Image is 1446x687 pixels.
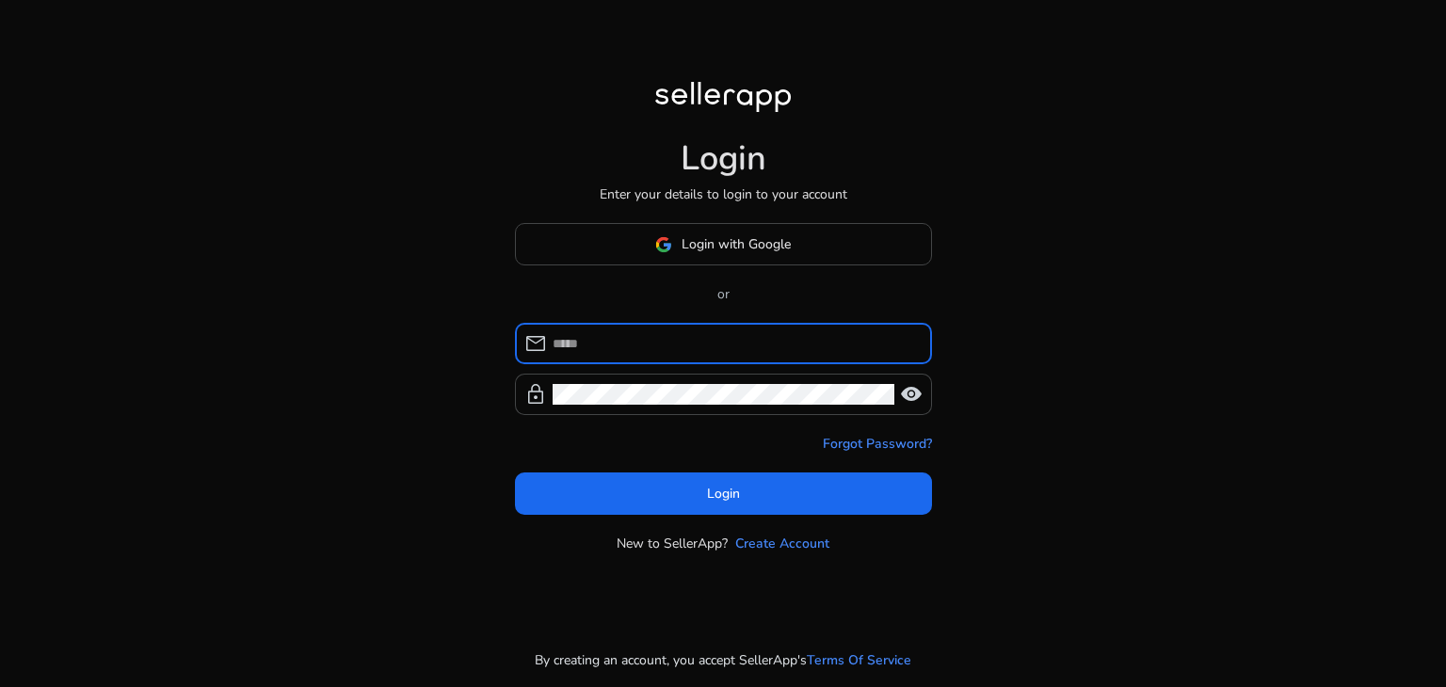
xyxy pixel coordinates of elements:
p: New to SellerApp? [617,534,728,553]
button: Login [515,472,932,515]
a: Forgot Password? [823,434,932,454]
p: Enter your details to login to your account [600,184,847,204]
span: Login with Google [682,234,791,254]
span: mail [524,332,547,355]
span: visibility [900,383,923,406]
span: Login [707,484,740,503]
h1: Login [681,138,766,179]
p: or [515,284,932,304]
a: Terms Of Service [807,650,911,670]
span: lock [524,383,547,406]
a: Create Account [735,534,829,553]
button: Login with Google [515,223,932,265]
img: google-logo.svg [655,236,672,253]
